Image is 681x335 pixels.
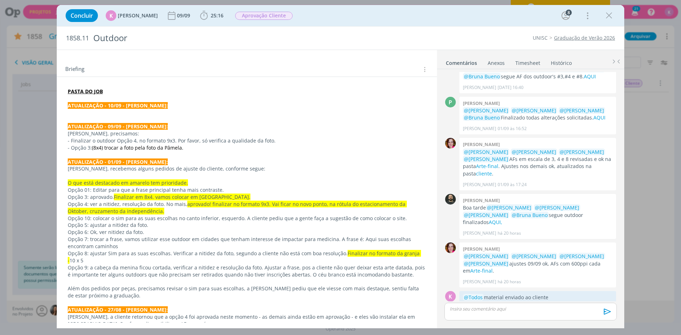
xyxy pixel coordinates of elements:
b: [PERSON_NAME] [463,246,500,252]
p: - Opção 3: [68,144,426,151]
b: [PERSON_NAME] [463,197,500,203]
div: 09/09 [177,13,192,18]
a: Histórico [550,56,572,67]
strong: ATUALIZAÇÃO - 09/09 - [PERSON_NAME]: [68,123,168,130]
p: [PERSON_NAME] [463,125,496,132]
span: @[PERSON_NAME] [464,212,508,218]
p: Finalizado todas alterações solicitadas. [463,107,613,122]
img: B [445,138,456,149]
a: Timesheet [515,56,541,67]
span: @[PERSON_NAME] [464,149,508,155]
p: Além dos pedidos por peças, precisamos revisar o sim para suas escolhas, a [PERSON_NAME] pediu qu... [68,285,426,299]
a: Graduação de Verão 2026 [554,34,615,41]
span: @[PERSON_NAME] [464,260,508,267]
a: AQUI, [489,219,502,225]
p: Opção 01: Editar para que a frase principal tenha mais contraste. [68,186,426,194]
p: ajustes 09/09 ok, AFs com 600ppi cada em . [463,253,613,274]
span: @Todos [464,294,483,301]
span: 10 x 5 [70,257,83,264]
p: Opção 8: ajustar Sim para as suas escolhas. Verificar a nitidez da foto, segundo a cliente não es... [68,250,426,264]
p: - Finalizar o outdoor Opção 4, no formato 9x3. Por favor, só verifica a qualidade da foto. [68,137,426,144]
span: @Bruna Bueno [512,212,548,218]
span: 01/09 às 17:24 [498,182,527,188]
p: AFs em escala de 3, 4 e 8 revisadas e ok na pasta . Ajustes nos demais ok, atualizados na pasta . [463,149,613,178]
span: @Bruna Bueno [464,73,500,80]
span: @Bruna Bueno [464,114,500,121]
span: 25:16 [211,12,223,19]
a: Arte-final [470,267,493,274]
span: @[PERSON_NAME] [512,107,556,114]
button: Concluir [66,9,98,22]
a: AQUI [584,73,596,80]
span: [PERSON_NAME] [118,13,158,18]
p: Opção 3: aprovado. [68,194,426,201]
div: K [106,10,116,21]
div: dialog [57,5,624,328]
a: PASTA DO JOB [68,88,103,95]
a: UNISC [533,34,548,41]
span: 01/09 às 16:52 [498,125,527,132]
strong: ATUALIZAÇÃO - 01/09 - [PERSON_NAME]: [68,158,168,165]
span: há 20 horas [498,230,521,236]
p: Opção 10: colocar o sim para as suas escolhas no canto inferior, esquerdo. A cliente pediu que a ... [68,215,426,222]
p: Opção 9: a cabeça da menina ficou cortada, verificar a nitidez e resolução da foto. Ajustar a fra... [68,264,426,278]
span: @[PERSON_NAME] [560,253,604,259]
p: Opção 7: trocar a frase, vamos utilizar esse outdoor em cidades que tenham interesse de impactar ... [68,236,426,250]
span: @[PERSON_NAME] [560,107,604,114]
button: K[PERSON_NAME] [106,10,158,21]
div: Outdoor [90,29,383,47]
p: segue AF dos outdoor's #3,#4 e #8. [463,66,613,80]
span: Aprovação Cliente [235,12,293,20]
span: @[PERSON_NAME] [487,204,531,211]
p: [PERSON_NAME], recebemos alguns pedidos de ajuste do cliente, conforme segue: [68,165,426,172]
a: Arte-final [476,163,498,169]
p: Opção 5: ajustar a nitidez da foto. [68,222,426,229]
strong: ATUALIZAÇÃO - 10/09 - [PERSON_NAME]: [68,102,168,109]
span: O que está destacado em amarelo tem prioridade. [68,179,188,186]
p: Opção 4: ver a nitidez, resolução da foto. No mais, [68,201,426,215]
p: [PERSON_NAME] [463,230,496,236]
p: [PERSON_NAME], a cliente retornou que a opção 4 foi aprovada neste momento - as demais ainda estã... [68,313,426,328]
p: [PERSON_NAME] [463,182,496,188]
div: P [445,97,456,107]
p: [PERSON_NAME], precisamos: [68,130,426,137]
span: @[PERSON_NAME] [464,253,508,259]
span: @[PERSON_NAME] [560,149,604,155]
p: [PERSON_NAME] [463,84,496,91]
span: Finalizar no formato da granja - [68,250,421,264]
p: [PERSON_NAME] [463,279,496,285]
span: @[PERSON_NAME] [535,204,579,211]
div: 8 [566,10,572,16]
a: cliente [476,170,492,177]
span: há 20 horas [498,279,521,285]
span: (8x4) trocar a foto pela foto da Pâmela. [92,144,183,151]
div: K [445,291,456,302]
b: [PERSON_NAME] [463,100,500,106]
p: Boa tarde segue outdoor finalizados [463,204,613,226]
span: @[PERSON_NAME] [512,149,556,155]
button: 8 [560,10,571,21]
span: [DATE] 16:40 [498,84,524,91]
span: @[PERSON_NAME] [464,107,508,114]
button: Aprovação Cliente [235,11,293,20]
span: Finalizar em 8x4. vamos colocar em [GEOGRAPHIC_DATA]. [114,194,250,200]
a: AQUI [593,114,605,121]
b: [PERSON_NAME] [463,141,500,147]
span: @[PERSON_NAME] [512,253,556,259]
span: @[PERSON_NAME] [464,156,508,162]
strong: ATUALIZAÇÃO - 27/08 - [PERSON_NAME]: [68,306,168,313]
button: 25:16 [198,10,225,21]
span: Briefing [65,65,84,74]
p: Opção 6: Ok, ver nitidez da foto. [68,229,426,236]
img: P [445,194,456,205]
a: Comentários [445,56,477,67]
div: Anexos [488,60,505,67]
p: material enviado ao cliente [463,294,613,301]
span: Concluir [71,13,93,18]
img: B [445,242,456,253]
span: 1858.11 [66,34,89,42]
span: aprovado! finalizar no formato 9x3. Vai ficar no novo ponto, na rótula do estacionamento da Oktob... [68,201,407,214]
